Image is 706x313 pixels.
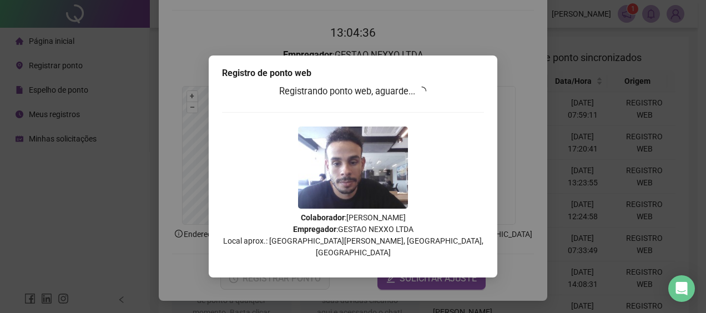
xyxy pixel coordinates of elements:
[222,84,484,99] h3: Registrando ponto web, aguarde...
[417,87,426,95] span: loading
[301,213,345,222] strong: Colaborador
[668,275,695,302] div: Open Intercom Messenger
[222,67,484,80] div: Registro de ponto web
[293,225,336,234] strong: Empregador
[298,127,408,209] img: 9k=
[222,212,484,259] p: : [PERSON_NAME] : GESTAO NEXXO LTDA Local aprox.: [GEOGRAPHIC_DATA][PERSON_NAME], [GEOGRAPHIC_DAT...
